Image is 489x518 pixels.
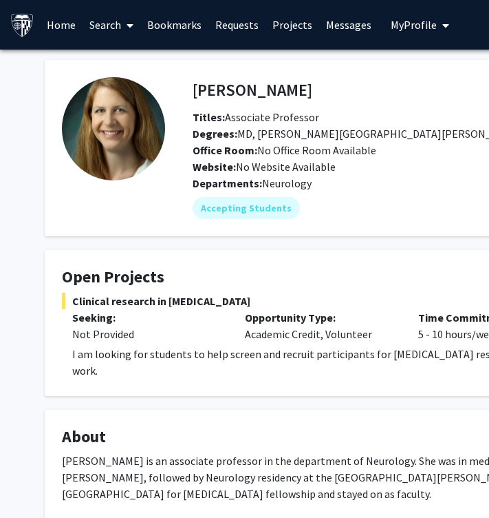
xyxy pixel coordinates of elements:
a: Search [83,1,140,49]
span: My Profile [391,18,437,32]
b: Office Room: [193,143,257,157]
div: Academic Credit, Volunteer [235,309,407,342]
span: Neurology [262,176,312,190]
a: Projects [265,1,319,49]
img: Johns Hopkins University Logo [10,13,34,37]
span: No Website Available [193,160,336,174]
b: Titles: [193,110,225,124]
b: Degrees: [193,127,237,141]
span: Associate Professor [193,110,319,124]
h4: [PERSON_NAME] [193,77,312,103]
a: Bookmarks [140,1,208,49]
a: Messages [319,1,378,49]
div: Not Provided [72,326,224,342]
a: Home [40,1,83,49]
span: No Office Room Available [193,143,376,157]
b: Website: [193,160,236,174]
iframe: Chat [10,456,58,508]
a: Requests [208,1,265,49]
p: Opportunity Type: [245,309,397,326]
img: Profile Picture [62,77,165,180]
b: Departments: [193,176,262,190]
p: Seeking: [72,309,224,326]
mat-chip: Accepting Students [193,197,300,219]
